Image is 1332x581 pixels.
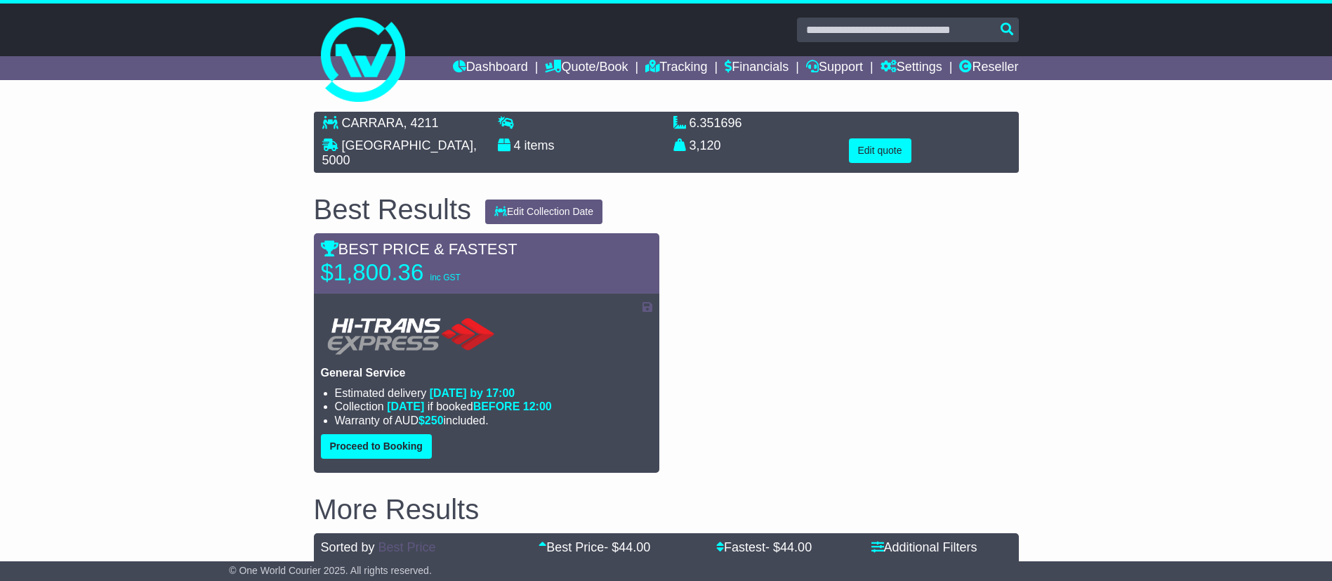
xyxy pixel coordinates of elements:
[959,56,1018,80] a: Reseller
[335,414,652,427] li: Warranty of AUD included.
[307,194,479,225] div: Best Results
[806,56,863,80] a: Support
[485,200,602,224] button: Edit Collection Date
[765,540,812,554] span: - $
[321,540,375,554] span: Sorted by
[335,386,652,400] li: Estimated delivery
[321,259,496,287] p: $1,800.36
[619,540,650,554] span: 44.00
[453,56,528,80] a: Dashboard
[229,565,432,576] span: © One World Courier 2025. All rights reserved.
[849,138,911,163] button: Edit quote
[539,540,650,554] a: Best Price- $44.00
[322,138,477,168] span: , 5000
[342,116,404,130] span: CARRARA
[780,540,812,554] span: 44.00
[514,138,521,152] span: 4
[430,273,460,282] span: inc GST
[378,540,436,554] a: Best Price
[525,138,555,152] span: items
[321,240,517,258] span: BEST PRICE & FASTEST
[473,400,520,412] span: BEFORE
[690,116,742,130] span: 6.351696
[430,387,515,399] span: [DATE] by 17:00
[387,400,551,412] span: if booked
[387,400,424,412] span: [DATE]
[418,414,444,426] span: $
[645,56,707,80] a: Tracking
[604,540,650,554] span: - $
[690,138,721,152] span: 3,120
[404,116,439,130] span: , 4211
[725,56,789,80] a: Financials
[321,314,501,359] img: HiTrans: General Service
[321,434,432,459] button: Proceed to Booking
[314,494,1019,525] h2: More Results
[335,400,652,413] li: Collection
[321,366,652,379] p: General Service
[425,414,444,426] span: 250
[881,56,942,80] a: Settings
[716,540,812,554] a: Fastest- $44.00
[871,540,977,554] a: Additional Filters
[523,400,552,412] span: 12:00
[342,138,473,152] span: [GEOGRAPHIC_DATA]
[545,56,628,80] a: Quote/Book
